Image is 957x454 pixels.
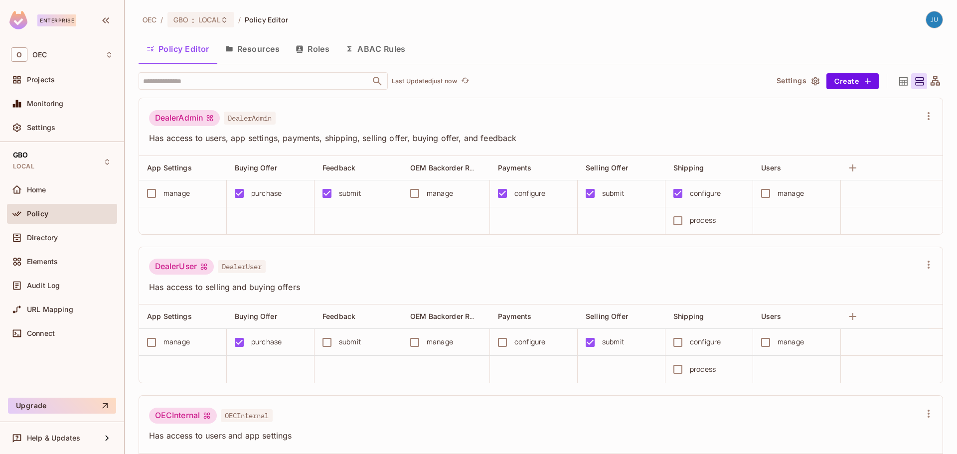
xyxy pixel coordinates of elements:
[13,151,28,159] span: GBO
[514,188,545,199] div: configure
[322,312,355,320] span: Feedback
[217,36,288,61] button: Resources
[8,398,116,414] button: Upgrade
[339,336,361,347] div: submit
[251,188,282,199] div: purchase
[147,163,192,172] span: App Settings
[11,47,27,62] span: O
[370,74,384,88] button: Open
[235,312,277,320] span: Buying Offer
[224,112,276,125] span: DealerAdmin
[147,312,192,320] span: App Settings
[690,215,716,226] div: process
[27,305,73,313] span: URL Mapping
[337,36,414,61] button: ABAC Rules
[514,336,545,347] div: configure
[673,163,704,172] span: Shipping
[773,73,822,89] button: Settings
[690,336,721,347] div: configure
[339,188,361,199] div: submit
[9,11,27,29] img: SReyMgAAAABJRU5ErkJggg==
[235,163,277,172] span: Buying Offer
[251,336,282,347] div: purchase
[218,260,266,273] span: DealerUser
[27,434,80,442] span: Help & Updates
[139,36,217,61] button: Policy Editor
[191,16,195,24] span: :
[27,210,48,218] span: Policy
[826,73,879,89] button: Create
[198,15,220,24] span: LOCAL
[761,312,781,320] span: Users
[27,124,55,132] span: Settings
[498,312,531,320] span: Payments
[461,76,470,86] span: refresh
[457,75,471,87] span: Click to refresh data
[149,259,214,275] div: DealerUser
[37,14,76,26] div: Enterprise
[926,11,943,28] img: justin.king@oeconnection.com
[459,75,471,87] button: refresh
[410,311,488,321] span: OEM Backorder Region
[221,409,273,422] span: OECInternal
[498,163,531,172] span: Payments
[149,282,921,293] span: Has access to selling and buying offers
[690,188,721,199] div: configure
[149,110,220,126] div: DealerAdmin
[778,188,804,199] div: manage
[602,188,625,199] div: submit
[27,76,55,84] span: Projects
[143,15,157,24] span: the active workspace
[173,15,188,24] span: GBO
[427,336,453,347] div: manage
[586,312,628,320] span: Selling Offer
[322,163,355,172] span: Feedback
[13,162,34,170] span: LOCAL
[673,312,704,320] span: Shipping
[27,258,58,266] span: Elements
[27,282,60,290] span: Audit Log
[288,36,337,61] button: Roles
[149,133,921,144] span: Has access to users, app settings, payments, shipping, selling offer, buying offer, and feedback
[27,100,64,108] span: Monitoring
[149,408,217,424] div: OECInternal
[761,163,781,172] span: Users
[602,336,625,347] div: submit
[690,364,716,375] div: process
[149,430,921,441] span: Has access to users and app settings
[778,336,804,347] div: manage
[32,51,47,59] span: Workspace: OEC
[163,188,190,199] div: manage
[586,163,628,172] span: Selling Offer
[410,163,488,172] span: OEM Backorder Region
[27,186,46,194] span: Home
[163,336,190,347] div: manage
[238,15,241,24] li: /
[392,77,457,85] p: Last Updated just now
[27,329,55,337] span: Connect
[27,234,58,242] span: Directory
[160,15,163,24] li: /
[427,188,453,199] div: manage
[245,15,289,24] span: Policy Editor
